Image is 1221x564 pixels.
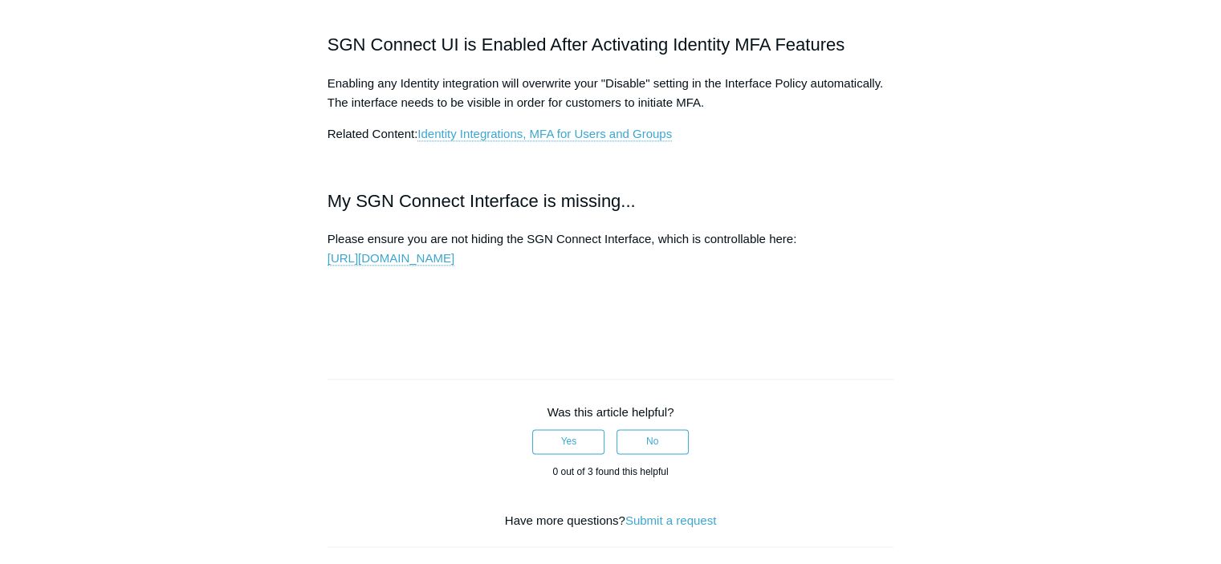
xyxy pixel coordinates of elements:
[328,512,894,530] div: Have more questions?
[328,187,894,215] h2: My SGN Connect Interface is missing...
[417,127,672,141] a: Identity Integrations, MFA for Users and Groups
[328,74,894,112] p: Enabling any Identity integration will overwrite your "Disable" setting in the Interface Policy a...
[617,429,689,453] button: This article was not helpful
[328,229,894,268] p: Please ensure you are not hiding the SGN Connect Interface, which is controllable here:
[328,30,894,59] h2: SGN Connect UI is Enabled After Activating Identity MFA Features
[328,251,454,266] a: [URL][DOMAIN_NAME]
[552,466,668,477] span: 0 out of 3 found this helpful
[547,405,674,419] span: Was this article helpful?
[625,513,716,527] a: Submit a request
[532,429,604,453] button: This article was helpful
[328,124,894,144] p: Related Content:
